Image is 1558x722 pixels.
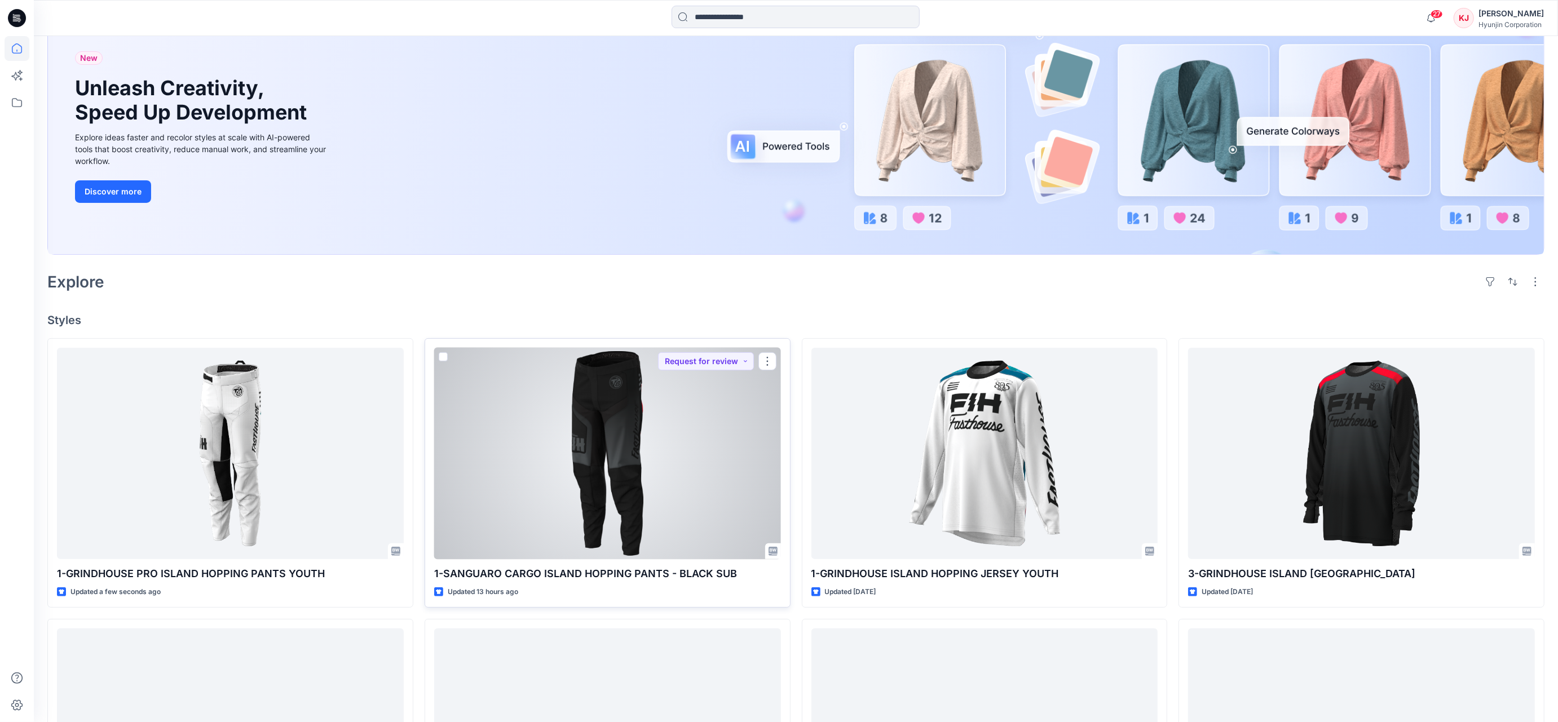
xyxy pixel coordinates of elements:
[75,180,151,203] button: Discover more
[57,566,404,582] p: 1-GRINDHOUSE PRO ISLAND HOPPING PANTS YOUTH
[1431,10,1443,19] span: 27
[1454,8,1474,28] div: KJ
[75,131,329,167] div: Explore ideas faster and recolor styles at scale with AI-powered tools that boost creativity, red...
[434,348,781,559] a: 1-SANGUARO CARGO ISLAND HOPPING PANTS - BLACK SUB
[80,51,98,65] span: New
[811,566,1158,582] p: 1-GRINDHOUSE ISLAND HOPPING JERSEY YOUTH
[70,586,161,598] p: Updated a few seconds ago
[47,273,104,291] h2: Explore
[75,76,312,125] h1: Unleash Creativity, Speed Up Development
[1188,566,1535,582] p: 3-GRINDHOUSE ISLAND [GEOGRAPHIC_DATA]
[1202,586,1253,598] p: Updated [DATE]
[57,348,404,559] a: 1-GRINDHOUSE PRO ISLAND HOPPING PANTS YOUTH
[1188,348,1535,559] a: 3-GRINDHOUSE ISLAND HOPPING JERSEY
[75,180,329,203] a: Discover more
[811,348,1158,559] a: 1-GRINDHOUSE ISLAND HOPPING JERSEY YOUTH
[1478,7,1544,20] div: [PERSON_NAME]
[825,586,876,598] p: Updated [DATE]
[448,586,518,598] p: Updated 13 hours ago
[47,313,1544,327] h4: Styles
[1478,20,1544,29] div: Hyunjin Corporation
[434,566,781,582] p: 1-SANGUARO CARGO ISLAND HOPPING PANTS - BLACK SUB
